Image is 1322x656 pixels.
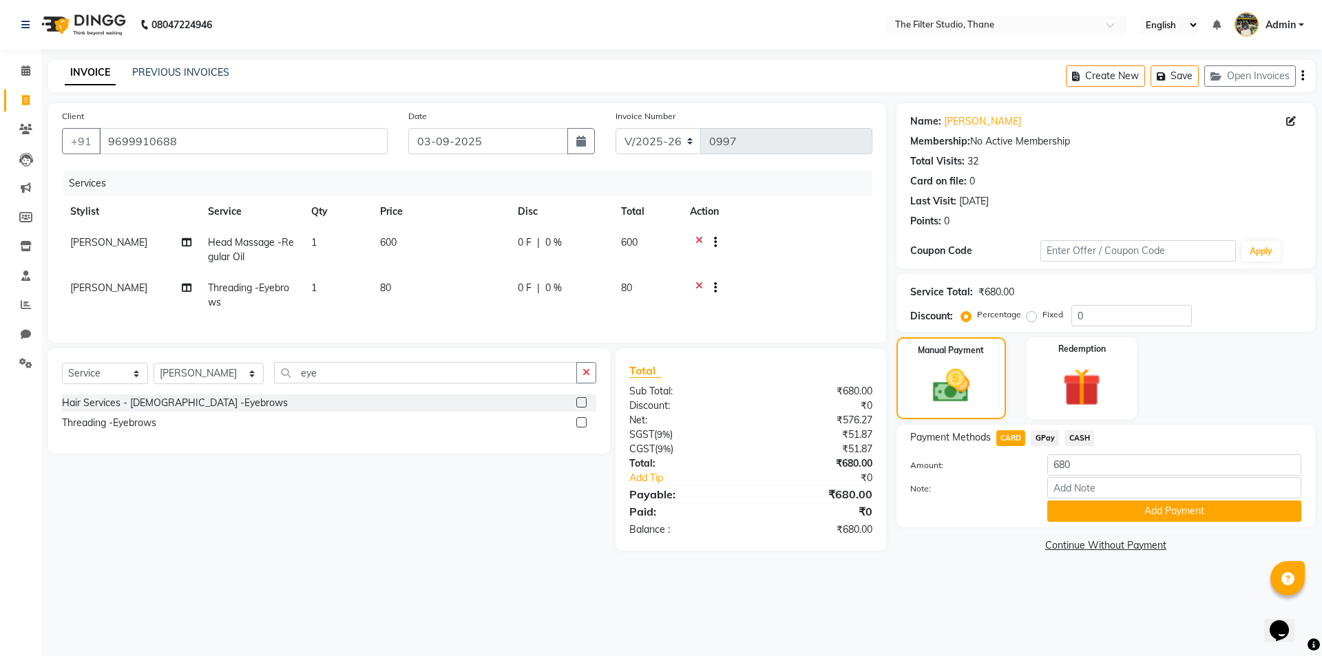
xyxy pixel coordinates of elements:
[619,471,773,485] a: Add Tip
[1058,343,1106,355] label: Redemption
[621,282,632,294] span: 80
[918,344,984,357] label: Manual Payment
[518,235,532,250] span: 0 F
[537,281,540,295] span: |
[910,214,941,229] div: Points:
[208,236,294,263] span: Head Massage -Regular Oil
[1047,454,1301,476] input: Amount
[537,235,540,250] span: |
[921,365,981,407] img: _cash.svg
[959,194,989,209] div: [DATE]
[910,430,991,445] span: Payment Methods
[900,483,1037,495] label: Note:
[969,174,975,189] div: 0
[1064,430,1094,446] span: CASH
[70,282,147,294] span: [PERSON_NAME]
[910,134,970,149] div: Membership:
[629,363,661,378] span: Total
[1204,65,1296,87] button: Open Invoices
[208,282,289,308] span: Threading -Eyebrows
[751,442,882,456] div: ₹51.87
[619,399,751,413] div: Discount:
[910,174,967,189] div: Card on file:
[619,522,751,537] div: Balance :
[910,285,973,299] div: Service Total:
[1241,241,1281,262] button: Apply
[967,154,978,169] div: 32
[658,443,671,454] span: 9%
[616,110,675,123] label: Invoice Number
[1266,18,1296,32] span: Admin
[62,416,156,430] div: Threading -Eyebrows
[62,396,288,410] div: Hair Services - [DEMOGRAPHIC_DATA] -Eyebrows
[944,114,1021,129] a: [PERSON_NAME]
[944,214,949,229] div: 0
[1031,430,1059,446] span: GPay
[545,281,562,295] span: 0 %
[619,384,751,399] div: Sub Total:
[619,503,751,520] div: Paid:
[380,236,397,248] span: 600
[62,110,84,123] label: Client
[751,384,882,399] div: ₹680.00
[751,503,882,520] div: ₹0
[99,128,388,154] input: Search by Name/Mobile/Email/Code
[978,285,1014,299] div: ₹680.00
[510,196,613,227] th: Disc
[619,456,751,471] div: Total:
[65,61,116,85] a: INVOICE
[619,442,751,456] div: ( )
[619,413,751,427] div: Net:
[910,194,956,209] div: Last Visit:
[1151,65,1199,87] button: Save
[751,456,882,471] div: ₹680.00
[1051,363,1113,411] img: _gift.svg
[751,399,882,413] div: ₹0
[773,471,882,485] div: ₹0
[545,235,562,250] span: 0 %
[657,429,670,440] span: 9%
[303,196,372,227] th: Qty
[899,538,1312,553] a: Continue Without Payment
[372,196,510,227] th: Price
[200,196,303,227] th: Service
[311,236,317,248] span: 1
[996,430,1026,446] span: CARD
[619,486,751,502] div: Payable:
[621,236,638,248] span: 600
[910,114,941,129] div: Name:
[977,308,1021,321] label: Percentage
[751,522,882,537] div: ₹680.00
[900,459,1037,472] label: Amount:
[682,196,872,227] th: Action
[274,362,577,383] input: Search or Scan
[132,66,229,78] a: PREVIOUS INVOICES
[151,6,212,44] b: 08047224946
[1235,12,1259,36] img: Admin
[380,282,391,294] span: 80
[1047,477,1301,498] input: Add Note
[1264,601,1308,642] iframe: chat widget
[619,427,751,442] div: ( )
[35,6,129,44] img: logo
[910,244,1040,258] div: Coupon Code
[910,309,953,324] div: Discount:
[1040,240,1236,262] input: Enter Offer / Coupon Code
[408,110,427,123] label: Date
[1047,500,1301,522] button: Add Payment
[311,282,317,294] span: 1
[910,134,1301,149] div: No Active Membership
[62,196,200,227] th: Stylist
[629,428,654,441] span: SGST
[1066,65,1145,87] button: Create New
[63,171,883,196] div: Services
[62,128,101,154] button: +91
[751,427,882,442] div: ₹51.87
[70,236,147,248] span: [PERSON_NAME]
[1042,308,1063,321] label: Fixed
[751,486,882,502] div: ₹680.00
[910,154,965,169] div: Total Visits:
[751,413,882,427] div: ₹576.27
[613,196,682,227] th: Total
[518,281,532,295] span: 0 F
